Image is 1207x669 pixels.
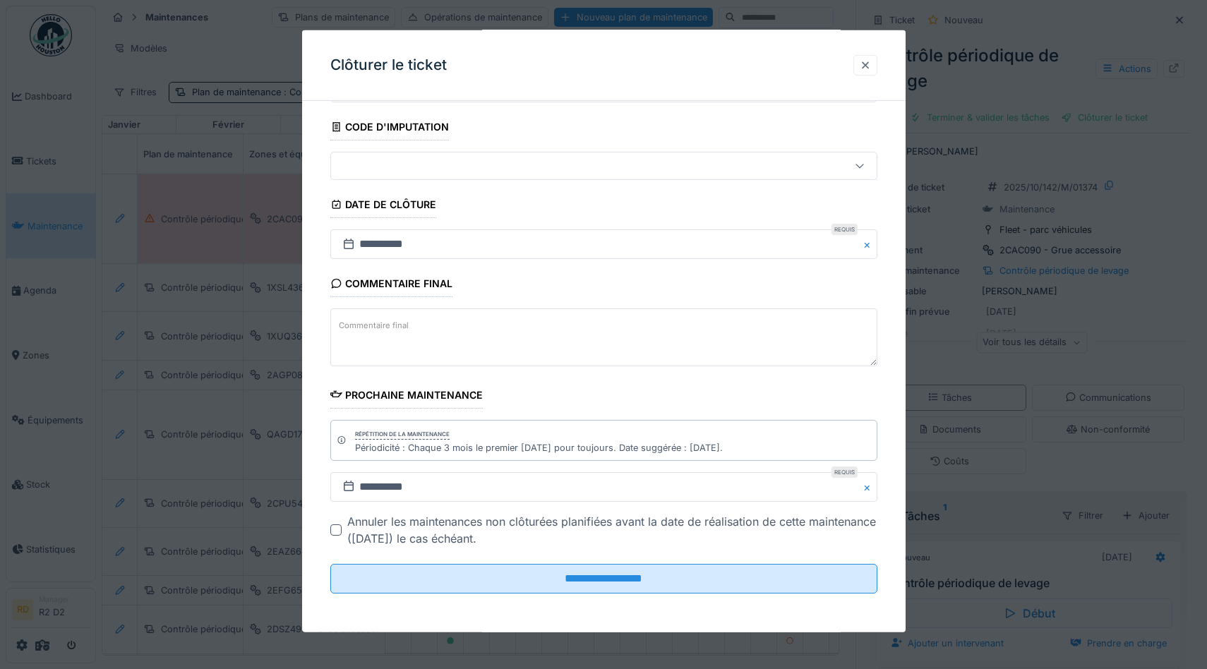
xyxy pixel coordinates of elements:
div: Requis [831,224,858,235]
div: Commentaire final [330,273,453,297]
h3: Clôturer le ticket [330,56,447,74]
div: Code d'imputation [330,116,450,140]
div: Requis [831,466,858,478]
div: Prochaine maintenance [330,384,484,408]
div: Répétition de la maintenance [355,429,450,439]
div: Date de clôture [330,194,437,218]
div: Périodicité : Chaque 3 mois le premier [DATE] pour toujours. Date suggérée : [DATE]. [355,441,723,454]
label: Commentaire final [336,316,412,334]
button: Close [862,472,877,502]
div: Annuler les maintenances non clôturées planifiées avant la date de réalisation de cette maintenan... [347,513,877,547]
button: Close [862,229,877,259]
